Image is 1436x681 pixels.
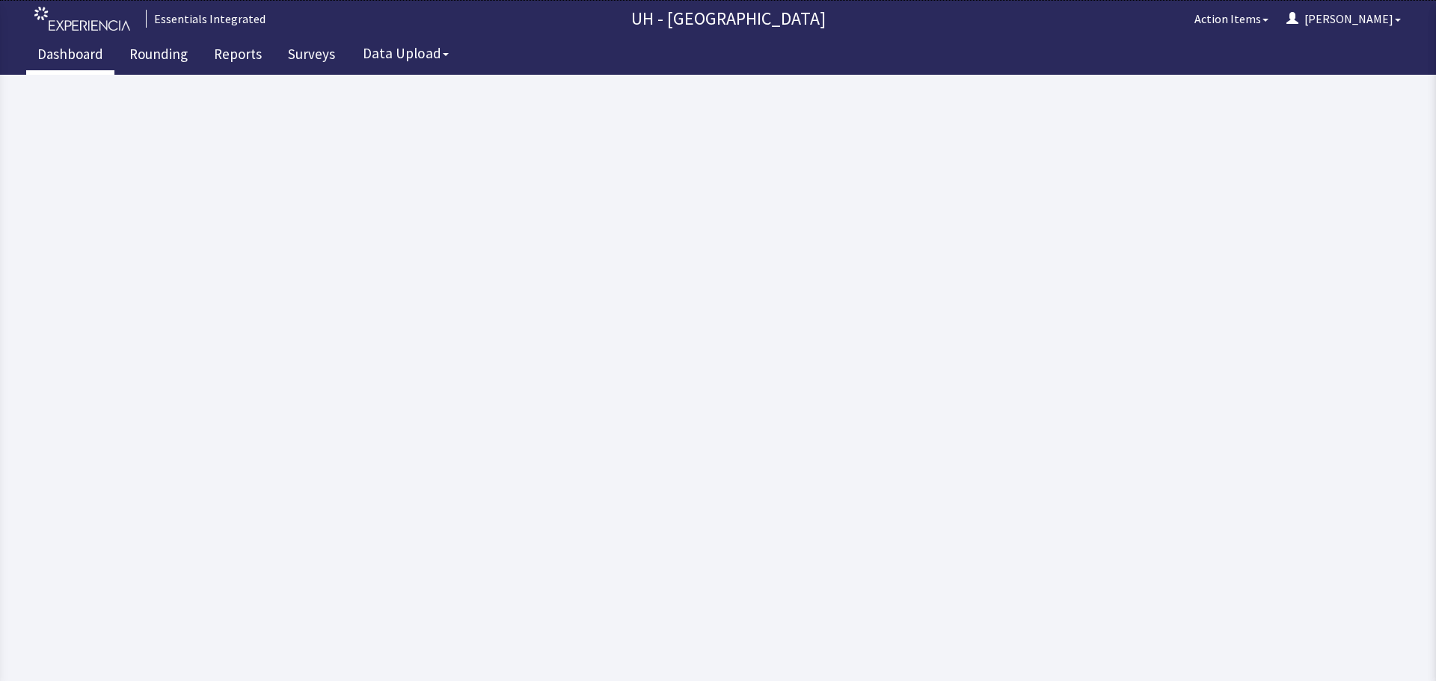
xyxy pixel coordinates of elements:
[354,40,458,67] button: Data Upload
[203,37,273,75] a: Reports
[277,37,346,75] a: Surveys
[1277,4,1410,34] button: [PERSON_NAME]
[1185,4,1277,34] button: Action Items
[146,10,266,28] div: Essentials Integrated
[26,37,114,75] a: Dashboard
[118,37,199,75] a: Rounding
[271,7,1185,31] p: UH - [GEOGRAPHIC_DATA]
[34,7,130,31] img: experiencia_logo.png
